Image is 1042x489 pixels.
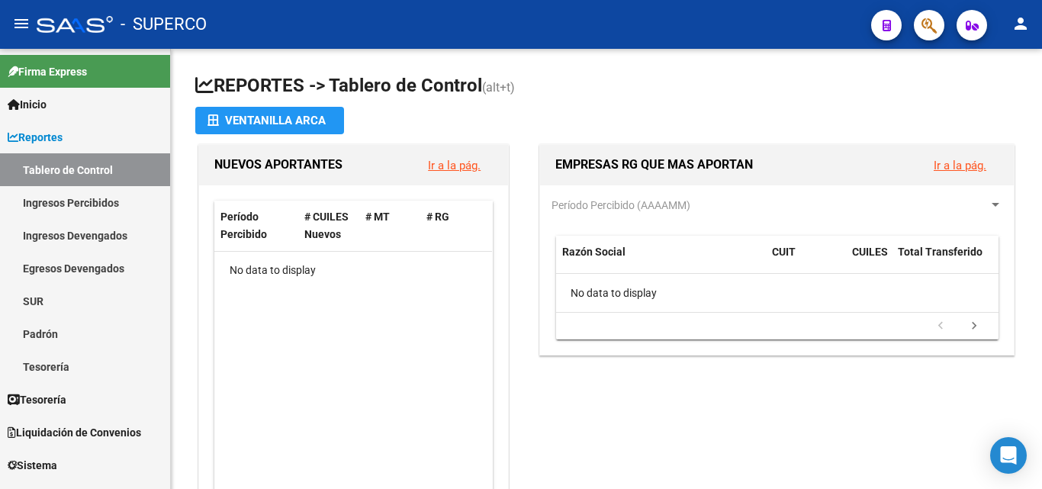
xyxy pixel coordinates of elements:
[926,318,955,335] a: go to previous page
[8,391,66,408] span: Tesorería
[207,107,332,134] div: Ventanilla ARCA
[426,211,449,223] span: # RG
[220,211,267,240] span: Período Percibido
[934,159,986,172] a: Ir a la pág.
[304,211,349,240] span: # CUILES Nuevos
[556,236,766,286] datatable-header-cell: Razón Social
[960,318,989,335] a: go to next page
[898,246,983,258] span: Total Transferido
[195,73,1018,100] h1: REPORTES -> Tablero de Control
[8,457,57,474] span: Sistema
[772,246,796,258] span: CUIT
[214,201,298,251] datatable-header-cell: Período Percibido
[892,236,999,286] datatable-header-cell: Total Transferido
[8,424,141,441] span: Liquidación de Convenios
[846,236,892,286] datatable-header-cell: CUILES
[990,437,1027,474] div: Open Intercom Messenger
[214,157,343,172] span: NUEVOS APORTANTES
[298,201,359,251] datatable-header-cell: # CUILES Nuevos
[8,96,47,113] span: Inicio
[428,159,481,172] a: Ir a la pág.
[555,157,753,172] span: EMPRESAS RG QUE MAS APORTAN
[195,107,344,134] button: Ventanilla ARCA
[8,63,87,80] span: Firma Express
[365,211,390,223] span: # MT
[766,236,846,286] datatable-header-cell: CUIT
[12,14,31,33] mat-icon: menu
[121,8,207,41] span: - SUPERCO
[921,151,999,179] button: Ir a la pág.
[214,252,492,290] div: No data to display
[359,201,420,251] datatable-header-cell: # MT
[562,246,626,258] span: Razón Social
[420,201,481,251] datatable-header-cell: # RG
[1011,14,1030,33] mat-icon: person
[556,274,999,312] div: No data to display
[416,151,493,179] button: Ir a la pág.
[552,199,690,211] span: Período Percibido (AAAAMM)
[8,129,63,146] span: Reportes
[852,246,888,258] span: CUILES
[482,80,515,95] span: (alt+t)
